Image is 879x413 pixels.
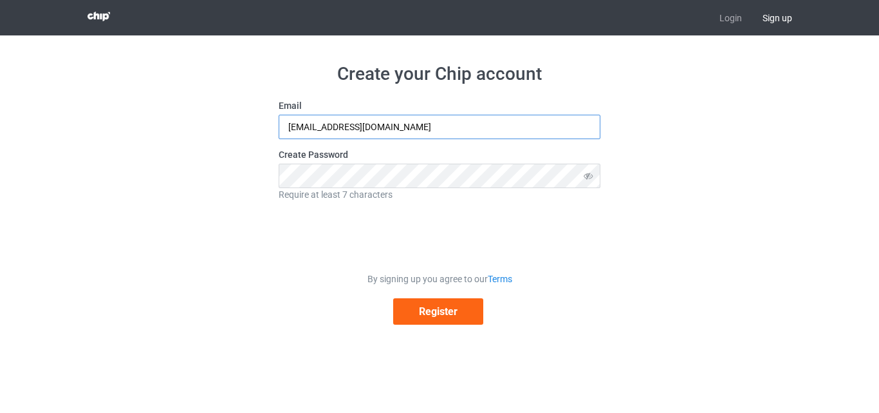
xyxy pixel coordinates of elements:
[342,210,537,260] iframe: reCAPTCHA
[279,148,600,161] label: Create Password
[279,99,600,112] label: Email
[279,62,600,86] h1: Create your Chip account
[88,12,110,21] img: 3d383065fc803cdd16c62507c020ddf8.png
[279,273,600,285] div: By signing up you agree to our
[279,188,600,201] div: Require at least 7 characters
[393,298,483,325] button: Register
[488,274,512,284] a: Terms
